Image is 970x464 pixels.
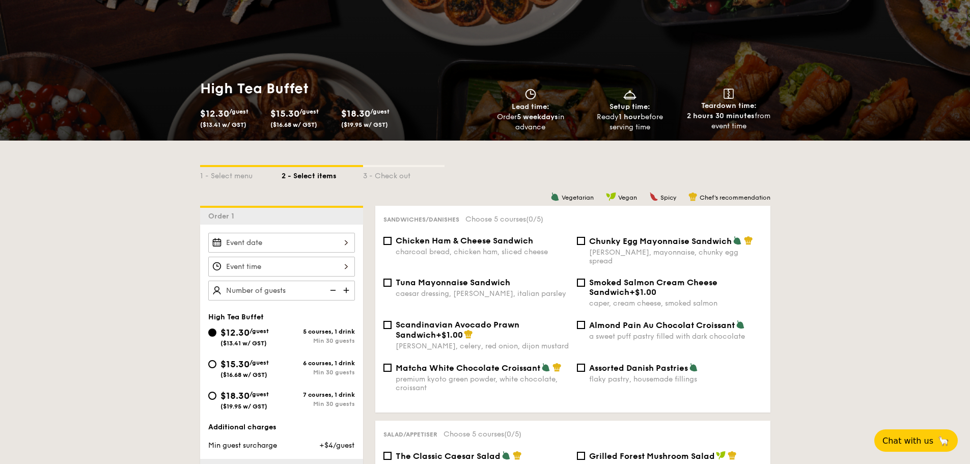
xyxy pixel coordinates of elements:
[485,112,576,132] div: Order in advance
[200,79,481,98] h1: High Tea Buffet
[383,279,392,287] input: Tuna Mayonnaise Sandwichcaesar dressing, [PERSON_NAME], italian parsley
[220,390,250,401] span: $18.30
[396,451,501,461] span: The Classic Caesar Salad
[577,452,585,460] input: Grilled Forest Mushroom Saladfresh herbs, shiitake mushroom, king oyster, balsamic dressing
[683,111,774,131] div: from event time
[577,237,585,245] input: Chunky Egg Mayonnaise Sandwich[PERSON_NAME], mayonnaise, chunky egg spread
[282,391,355,398] div: 7 courses, 1 drink
[465,215,543,224] span: Choose 5 courses
[517,113,558,121] strong: 5 weekdays
[660,194,676,201] span: Spicy
[589,363,688,373] span: Assorted Danish Pastries
[208,212,238,221] span: Order 1
[541,363,550,372] img: icon-vegetarian.fe4039eb.svg
[270,108,299,119] span: $15.30
[552,363,562,372] img: icon-chef-hat.a58ddaea.svg
[383,364,392,372] input: Matcha White Chocolate Croissantpremium kyoto green powder, white chocolate, croissant
[436,330,463,340] span: +$1.00
[383,321,392,329] input: Scandinavian Avocado Prawn Sandwich+$1.00[PERSON_NAME], celery, red onion, dijon mustard
[200,121,246,128] span: ($13.41 w/ GST)
[687,112,755,120] strong: 2 hours 30 minutes
[689,363,698,372] img: icon-vegetarian.fe4039eb.svg
[882,436,933,446] span: Chat with us
[208,233,355,253] input: Event date
[208,360,216,368] input: $15.30/guest($16.68 w/ GST)6 courses, 1 drinkMin 30 guests
[383,452,392,460] input: The Classic Caesar Saladromaine lettuce, croutons, shaved parmesan flakes, cherry tomatoes, house...
[396,375,569,392] div: premium kyoto green powder, white chocolate, croissant
[444,430,521,439] span: Choose 5 courses
[220,327,250,338] span: $12.30
[504,430,521,439] span: (0/5)
[649,192,658,201] img: icon-spicy.37a8142b.svg
[526,215,543,224] span: (0/5)
[270,121,317,128] span: ($16.68 w/ GST)
[396,289,569,298] div: caesar dressing, [PERSON_NAME], italian parsley
[744,236,753,245] img: icon-chef-hat.a58ddaea.svg
[724,89,734,99] img: icon-teardown.65201eee.svg
[589,451,715,461] span: Grilled Forest Mushroom Salad
[562,194,594,201] span: Vegetarian
[370,108,390,115] span: /guest
[319,441,354,450] span: +$4/guest
[396,278,510,287] span: Tuna Mayonnaise Sandwich
[609,102,650,111] span: Setup time:
[618,194,637,201] span: Vegan
[250,391,269,398] span: /guest
[584,112,675,132] div: Ready before serving time
[229,108,248,115] span: /guest
[208,392,216,400] input: $18.30/guest($19.95 w/ GST)7 courses, 1 drinkMin 30 guests
[383,237,392,245] input: Chicken Ham & Cheese Sandwichcharcoal bread, chicken ham, sliced cheese
[577,279,585,287] input: Smoked Salmon Cream Cheese Sandwich+$1.00caper, cream cheese, smoked salmon
[589,278,717,297] span: Smoked Salmon Cream Cheese Sandwich
[728,451,737,460] img: icon-chef-hat.a58ddaea.svg
[250,359,269,366] span: /guest
[208,329,216,337] input: $12.30/guest($13.41 w/ GST)5 courses, 1 drinkMin 30 guests
[324,281,340,300] img: icon-reduce.1d2dbef1.svg
[701,101,757,110] span: Teardown time:
[396,342,569,350] div: [PERSON_NAME], celery, red onion, dijon mustard
[736,320,745,329] img: icon-vegetarian.fe4039eb.svg
[700,194,770,201] span: Chef's recommendation
[208,441,277,450] span: Min guest surcharge
[220,340,267,347] span: ($13.41 w/ GST)
[341,121,388,128] span: ($19.95 w/ GST)
[606,192,616,201] img: icon-vegan.f8ff3823.svg
[716,451,726,460] img: icon-vegan.f8ff3823.svg
[589,320,735,330] span: Almond Pain Au Chocolat Croissant
[208,281,355,301] input: Number of guests
[396,320,519,340] span: Scandinavian Avocado Prawn Sandwich
[208,257,355,277] input: Event time
[622,89,638,100] img: icon-dish.430c3a2e.svg
[619,113,641,121] strong: 1 hour
[282,360,355,367] div: 6 courses, 1 drink
[577,321,585,329] input: Almond Pain Au Chocolat Croissanta sweet puff pastry filled with dark chocolate
[282,400,355,407] div: Min 30 guests
[383,216,459,223] span: Sandwiches/Danishes
[220,371,267,378] span: ($16.68 w/ GST)
[220,403,267,410] span: ($19.95 w/ GST)
[200,108,229,119] span: $12.30
[396,363,540,373] span: Matcha White Chocolate Croissant
[937,435,950,447] span: 🦙
[513,451,522,460] img: icon-chef-hat.a58ddaea.svg
[629,287,656,297] span: +$1.00
[688,192,698,201] img: icon-chef-hat.a58ddaea.svg
[363,167,445,181] div: 3 - Check out
[589,236,732,246] span: Chunky Egg Mayonnaise Sandwich
[282,167,363,181] div: 2 - Select items
[396,236,533,245] span: Chicken Ham & Cheese Sandwich
[200,167,282,181] div: 1 - Select menu
[220,359,250,370] span: $15.30
[523,89,538,100] img: icon-clock.2db775ea.svg
[208,313,264,321] span: High Tea Buffet
[550,192,560,201] img: icon-vegetarian.fe4039eb.svg
[502,451,511,460] img: icon-vegetarian.fe4039eb.svg
[589,375,762,384] div: flaky pastry, housemade fillings
[512,102,549,111] span: Lead time:
[341,108,370,119] span: $18.30
[340,281,355,300] img: icon-add.58712e84.svg
[208,422,355,432] div: Additional charges
[282,337,355,344] div: Min 30 guests
[383,431,437,438] span: Salad/Appetiser
[250,327,269,335] span: /guest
